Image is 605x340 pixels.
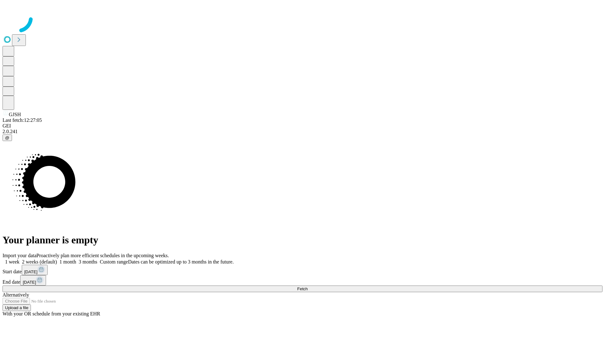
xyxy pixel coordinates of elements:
[37,253,169,258] span: Proactively plan more efficient schedules in the upcoming weeks.
[79,259,97,264] span: 3 months
[20,275,46,286] button: [DATE]
[22,259,57,264] span: 2 weeks (default)
[3,275,602,286] div: End date
[3,286,602,292] button: Fetch
[3,123,602,129] div: GEI
[3,304,31,311] button: Upload a file
[24,269,37,274] span: [DATE]
[22,265,48,275] button: [DATE]
[5,259,20,264] span: 1 week
[297,286,308,291] span: Fetch
[23,280,36,285] span: [DATE]
[3,253,37,258] span: Import your data
[100,259,128,264] span: Custom range
[3,311,100,316] span: With your OR schedule from your existing EHR
[3,134,12,141] button: @
[128,259,233,264] span: Dates can be optimized up to 3 months in the future.
[60,259,76,264] span: 1 month
[3,265,602,275] div: Start date
[9,112,21,117] span: GJSH
[3,117,42,123] span: Last fetch: 12:27:05
[3,234,602,246] h1: Your planner is empty
[3,292,29,297] span: Alternatively
[5,135,9,140] span: @
[3,129,602,134] div: 2.0.241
